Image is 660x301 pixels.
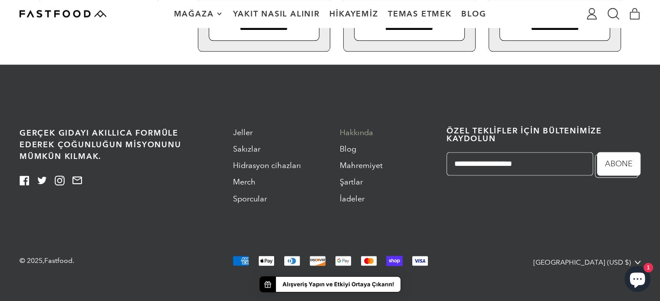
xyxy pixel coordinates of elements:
a: Hidrasyon cihazları [233,161,301,170]
font: Hikayemiz [329,9,378,18]
font: [GEOGRAPHIC_DATA] (USD $) [533,258,631,266]
a: Jeller [233,128,253,137]
font: Temas etmek [388,9,452,18]
img: Fast food [20,10,106,17]
font: Mağaza [174,9,214,18]
a: Merch [233,177,256,187]
button: [GEOGRAPHIC_DATA] (USD $) [533,256,641,270]
font: Yakıt Nasıl Alınır [233,9,319,18]
font: Gerçek gıdayı akıllıca formüle ederek çoğunluğun misyonunu mümkün kılmak. [20,128,181,161]
button: Abone [597,152,640,175]
a: Mahremiyet [340,161,383,170]
font: . [72,256,74,265]
a: Hakkında [340,128,373,137]
font: Blog [461,9,486,18]
a: Şartlar [340,177,363,187]
a: İadeler [340,194,364,204]
a: Blog [340,144,356,154]
font: Özel teklifler için bültenimize kaydolun [447,126,602,143]
a: Sakızlar [233,144,260,154]
inbox-online-store-chat: Shopify çevrimiçi mağaza sohbeti [622,266,653,294]
font: © 2025, [20,256,44,265]
a: Sporcular [233,194,267,204]
a: Fastfood [44,256,72,265]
